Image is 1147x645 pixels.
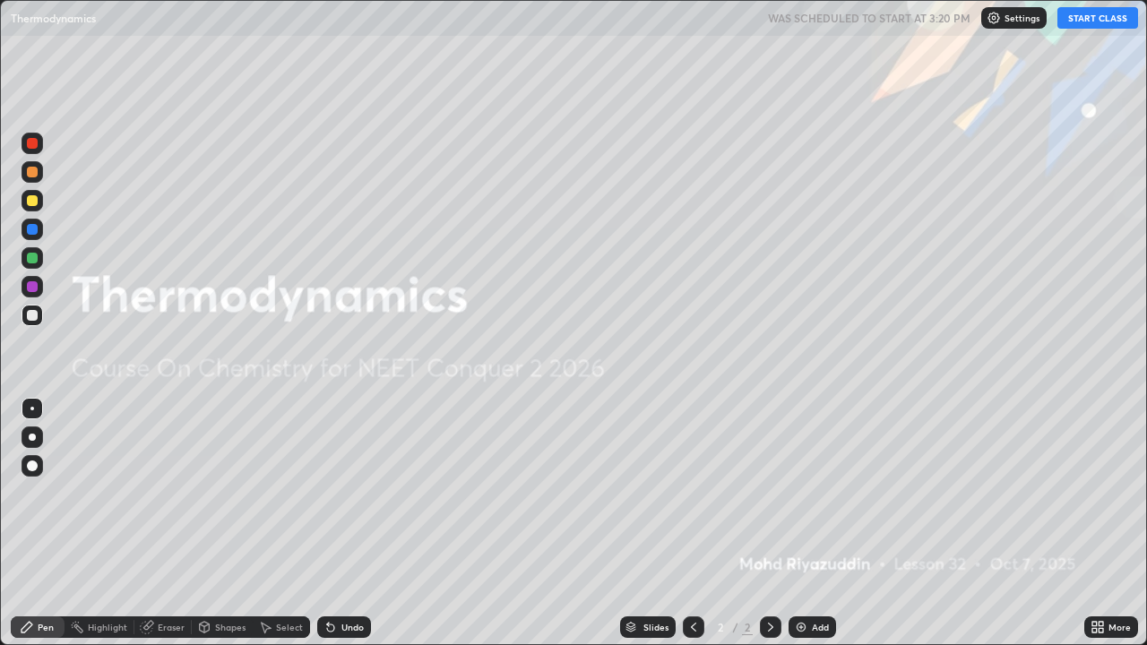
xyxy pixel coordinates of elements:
[742,619,753,635] div: 2
[794,620,808,634] img: add-slide-button
[1005,13,1039,22] p: Settings
[276,623,303,632] div: Select
[11,11,96,25] p: Thermodynamics
[768,10,970,26] h5: WAS SCHEDULED TO START AT 3:20 PM
[1108,623,1131,632] div: More
[341,623,364,632] div: Undo
[812,623,829,632] div: Add
[38,623,54,632] div: Pen
[987,11,1001,25] img: class-settings-icons
[711,622,729,632] div: 2
[158,623,185,632] div: Eraser
[88,623,127,632] div: Highlight
[1057,7,1138,29] button: START CLASS
[215,623,246,632] div: Shapes
[643,623,668,632] div: Slides
[733,622,738,632] div: /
